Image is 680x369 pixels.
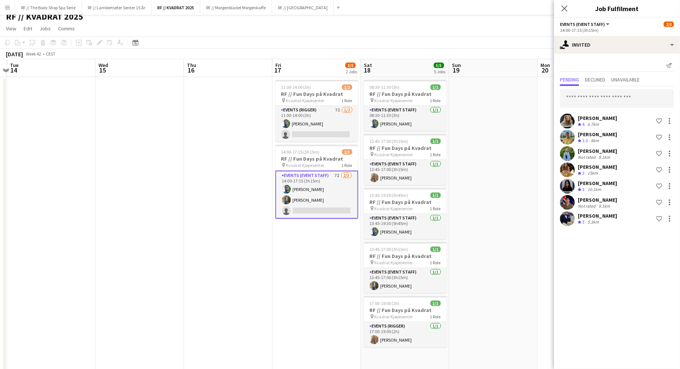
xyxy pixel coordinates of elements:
h3: RF // Fun Days på Kvadrat [275,91,358,97]
span: 1/1 [431,246,441,252]
button: RF // Lambertseter Senter 15 år [82,0,151,15]
span: 1 Role [430,260,441,265]
div: [PERSON_NAME] [578,115,617,121]
span: Mon [541,62,550,68]
span: Kvadrat Kjøpesenter [375,98,413,103]
div: 10.1km [586,187,603,193]
span: 1 Role [430,314,441,319]
div: 8.1km [597,154,612,160]
div: 2 Jobs [346,69,357,74]
span: 3/5 [345,63,356,68]
h3: Job Fulfilment [554,4,680,13]
span: 08:30-11:30 (3h) [370,84,400,90]
app-card-role: Events (Event Staff)1/113:45-19:30 (5h45m)[PERSON_NAME] [364,214,447,239]
span: Declined [585,77,605,82]
h1: RF // KVADRAT 2025 [6,11,83,22]
span: 1 Role [430,206,441,211]
span: Kvadrat Kjøpesenter [375,206,413,211]
div: Not rated [578,203,597,209]
a: Edit [21,24,35,33]
button: Events (Event Staff) [560,21,611,27]
span: 14:00-17:15 (3h15m) [281,149,320,155]
app-job-card: 08:30-11:30 (3h)1/1RF // Fun Days på Kvadrat Kvadrat Kjøpesenter1 RoleEvents (Event Staff)1/108:3... [364,80,447,131]
app-job-card: 11:00-14:00 (3h)1/2RF // Fun Days på Kvadrat Kvadrat Kjøpesenter1 RoleEvents (Rigger)7I1/211:00-1... [275,80,358,142]
h3: RF // Fun Days på Kvadrat [364,253,447,259]
div: 15km [586,170,599,177]
app-card-role: Events (Event Staff)1/108:30-11:30 (3h)[PERSON_NAME] [364,106,447,131]
span: Tue [10,62,19,68]
app-job-card: 13:45-19:30 (5h45m)1/1RF // Fun Days på Kvadrat Kvadrat Kjøpesenter1 RoleEvents (Event Staff)1/11... [364,188,447,239]
div: 5 Jobs [434,69,446,74]
span: 14 [9,66,19,74]
span: Unavailable [611,77,640,82]
h3: RF // Fun Days på Kvadrat [364,145,447,151]
a: View [3,24,19,33]
span: 4 [582,121,584,127]
div: 14:00-17:15 (3h15m) [560,27,674,33]
span: Sat [364,62,372,68]
span: 17:00-19:00 (2h) [370,301,400,306]
app-job-card: 14:00-17:15 (3h15m)2/3RF // Fun Days på Kvadrat Kvadrat Kjøpesenter1 RoleEvents (Event Staff)7I2/... [275,145,358,219]
span: 18 [363,66,372,74]
span: Wed [98,62,108,68]
span: Week 42 [24,51,43,57]
span: 3 [582,187,584,192]
div: 5.3km [586,219,600,225]
app-job-card: 13:45-17:00 (3h15m)1/1RF // Fun Days på Kvadrat Kvadrat Kjøpesenter1 RoleEvents (Event Staff)1/11... [364,242,447,293]
app-card-role: Events (Rigger)1/117:00-19:00 (2h)[PERSON_NAME] [364,322,447,347]
span: Comms [58,25,75,32]
span: Kvadrat Kjøpesenter [286,162,325,168]
div: [PERSON_NAME] [578,148,617,154]
div: CEST [46,51,56,57]
h3: RF // Fun Days på Kvadrat [275,155,358,162]
h3: RF // Fun Days på Kvadrat [364,307,447,313]
span: View [6,25,16,32]
app-card-role: Events (Event Staff)1/113:45-17:00 (3h15m)[PERSON_NAME] [364,160,447,185]
button: RF // The Body Shop Spa Serie [15,0,82,15]
span: 1/1 [431,192,441,198]
h3: RF // Fun Days på Kvadrat [364,199,447,205]
span: 20 [540,66,550,74]
span: 13:45-17:00 (3h15m) [370,138,408,144]
app-job-card: 17:00-19:00 (2h)1/1RF // Fun Days på Kvadrat Kvadrat Kjøpesenter1 RoleEvents (Rigger)1/117:00-19:... [364,296,447,347]
div: 6.7km [586,121,600,128]
span: 1/1 [431,138,441,144]
div: [PERSON_NAME] [578,212,617,219]
span: Fri [275,62,281,68]
app-card-role: Events (Event Staff)7I2/314:00-17:15 (3h15m)[PERSON_NAME][PERSON_NAME] [275,171,358,219]
h3: RF // Fun Days på Kvadrat [364,91,447,97]
button: RF // KVADRAT 2025 [151,0,200,15]
span: 13:45-19:30 (5h45m) [370,192,408,198]
span: 16 [186,66,196,74]
a: Comms [55,24,78,33]
button: RF // [GEOGRAPHIC_DATA] [272,0,334,15]
span: Kvadrat Kjøpesenter [286,98,325,103]
span: 3.3 [582,138,588,143]
span: 1/1 [431,84,441,90]
app-job-card: 13:45-17:00 (3h15m)1/1RF // Fun Days på Kvadrat Kvadrat Kjøpesenter1 RoleEvents (Event Staff)1/11... [364,134,447,185]
button: RF // Morgenbladet Morgenkaffe [200,0,272,15]
span: Kvadrat Kjøpesenter [375,260,413,265]
app-card-role: Events (Event Staff)1/113:45-17:00 (3h15m)[PERSON_NAME] [364,268,447,293]
span: 15 [97,66,108,74]
div: [PERSON_NAME] [578,164,617,170]
span: Kvadrat Kjøpesenter [375,314,413,319]
a: Jobs [37,24,54,33]
span: 17 [274,66,281,74]
span: 1 Role [342,98,352,103]
span: 1 Role [430,98,441,103]
div: [PERSON_NAME] [578,131,617,138]
div: [PERSON_NAME] [578,197,617,203]
span: 2/3 [664,21,674,27]
span: 1 Role [342,162,352,168]
span: 5/5 [434,63,444,68]
span: 1/1 [431,301,441,306]
span: 1 Role [430,152,441,157]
